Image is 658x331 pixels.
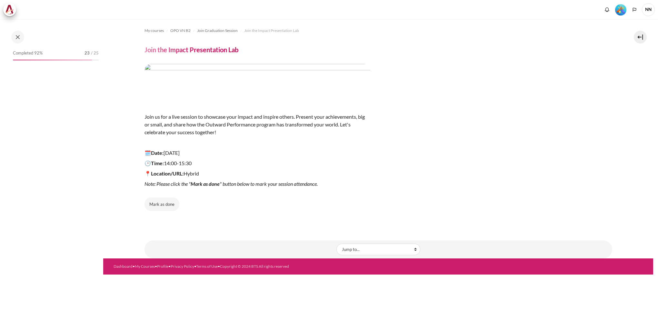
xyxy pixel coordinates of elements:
button: Languages [630,5,639,15]
a: Architeck Architeck [3,3,19,16]
em: Note: Please click the " " button below to mark your session attendance. [145,181,318,187]
span: / 25 [91,50,99,56]
a: Profile [157,264,168,269]
span: Join us for a live session to showcase your impact and inspire others. Present your achievements,... [145,114,365,135]
a: Join Graduation Session [197,27,238,35]
span: My courses [145,28,164,34]
a: My Courses [135,264,155,269]
p: [DATE] [145,149,370,157]
button: Mark Join the Impact Presentation Lab as done [145,197,179,211]
a: Terms of Use [196,264,218,269]
a: My courses [145,27,164,35]
strong: 📍Location/URL: [145,170,184,176]
a: OPO VN B2 [170,27,191,35]
a: Level #5 [613,4,629,15]
div: • • • • • [114,264,409,269]
h4: Join the Impact Presentation Lab [145,45,238,54]
a: Join the Impact Presentation Lab [244,27,299,35]
span: OPO VN B2 [170,28,191,34]
span: Join the Impact Presentation Lab [244,28,299,34]
nav: Navigation bar [145,25,612,36]
span: 14:00-15:30 [145,160,192,166]
a: Privacy Policy [171,264,194,269]
a: User menu [642,3,655,16]
span: NN [642,3,655,16]
img: Architeck [5,5,14,15]
div: Show notification window with no new notifications [602,5,612,15]
a: Dashboard [114,264,133,269]
p: Hybrid [145,170,370,177]
span: 23 [85,50,90,56]
strong: Mark as done [191,181,220,187]
a: Copyright © 2024 BTS All rights reserved [220,264,289,269]
img: Level #5 [615,4,626,15]
span: Join Graduation Session [197,28,238,34]
span: Completed 92% [13,50,43,56]
strong: 🗓️Date: [145,150,164,156]
section: Content [103,19,653,258]
strong: 🕑Time: [145,160,164,166]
